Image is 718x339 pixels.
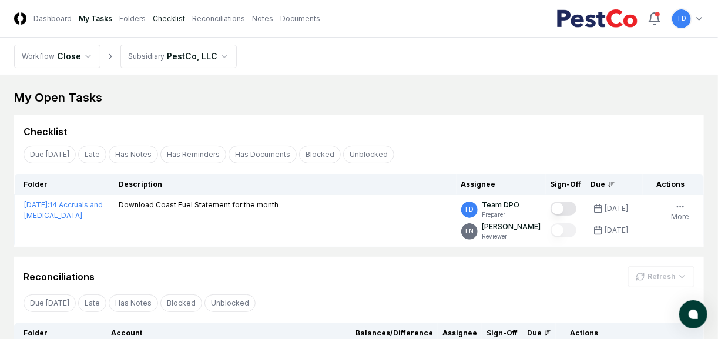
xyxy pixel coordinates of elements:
a: Dashboard [33,14,72,24]
p: Reviewer [482,232,541,241]
button: Has Notes [109,294,158,312]
th: Description [115,174,457,195]
div: Subsidiary [128,51,165,62]
button: Unblocked [204,294,256,312]
span: [DATE] : [24,200,49,209]
p: [PERSON_NAME] [482,221,541,232]
a: My Tasks [79,14,112,24]
nav: breadcrumb [14,45,237,68]
a: [DATE]:14 Accruals and [MEDICAL_DATA] [24,200,103,220]
div: Reconciliations [24,270,95,284]
button: Due Today [24,294,76,312]
span: TN [465,227,474,236]
button: Late [78,294,106,312]
button: More [669,200,692,224]
button: Mark complete [551,223,576,237]
button: Mark complete [551,202,576,216]
div: Actions [647,179,694,190]
button: Unblocked [343,146,394,163]
button: Blocked [299,146,341,163]
img: Logo [14,12,26,25]
div: Due [527,328,551,338]
button: Has Notes [109,146,158,163]
p: Download Coast Fuel Statement for the month [119,200,279,210]
div: Account [111,328,223,338]
button: atlas-launcher [679,300,707,328]
button: Has Documents [229,146,297,163]
th: Assignee [457,174,546,195]
div: [DATE] [605,225,629,236]
a: Checklist [153,14,185,24]
img: PestCo logo [556,9,638,28]
a: Reconciliations [192,14,245,24]
div: Workflow [22,51,55,62]
p: Team DPO [482,200,520,210]
th: Sign-Off [546,174,586,195]
a: Folders [119,14,146,24]
div: Actions [561,328,694,338]
span: TD [465,205,474,214]
span: TD [677,14,686,23]
th: Folder [15,174,115,195]
button: Due Today [24,146,76,163]
button: TD [671,8,692,29]
button: Blocked [160,294,202,312]
div: [DATE] [605,203,629,214]
a: Notes [252,14,273,24]
a: Documents [280,14,320,24]
p: Preparer [482,210,520,219]
div: Due [591,179,638,190]
button: Has Reminders [160,146,226,163]
button: Late [78,146,106,163]
div: Checklist [24,125,67,139]
div: My Open Tasks [14,89,704,106]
